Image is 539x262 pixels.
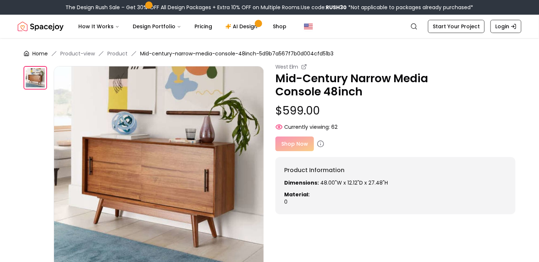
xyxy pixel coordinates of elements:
strong: Dimensions: [284,179,319,186]
b: RUSH30 [326,4,347,11]
a: Spacejoy [18,19,64,34]
h6: Product Information [284,166,507,175]
p: Mid-Century Narrow Media Console 48inch [275,72,515,98]
button: How It Works [72,19,125,34]
nav: Main [72,19,292,34]
img: Spacejoy Logo [18,19,64,34]
div: 0 [284,179,507,205]
span: Currently viewing: [284,123,330,131]
span: Mid-century-narrow-media-console-48inch-5d9b7a567f7b0d004cfd51b3 [140,50,333,57]
nav: Global [18,15,521,38]
small: West Elm [275,63,298,70]
a: Pricing [189,19,218,34]
span: *Not applicable to packages already purchased* [347,4,474,11]
a: AI Design [219,19,265,34]
a: Login [490,20,521,33]
strong: Material: [284,191,310,198]
a: Shop [267,19,292,34]
img: United States [304,22,313,31]
nav: breadcrumb [24,50,515,57]
p: 48.00"W x 12.12"D x 27.48"H [284,179,507,186]
div: The Design Rush Sale – Get 30% OFF All Design Packages + Extra 10% OFF on Multiple Rooms. [66,4,474,11]
p: $599.00 [275,104,515,117]
a: Product [107,50,128,57]
a: Start Your Project [428,20,485,33]
img: https://storage.googleapis.com/spacejoy-main/assets/5d9b7a567f7b0d004cfd51b3/image/5d9b7a567f7b0d... [24,66,47,90]
button: Design Portfolio [127,19,187,34]
a: Home [32,50,48,57]
a: Product-view [60,50,95,57]
span: Use code: [301,4,347,11]
span: 62 [331,123,338,131]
